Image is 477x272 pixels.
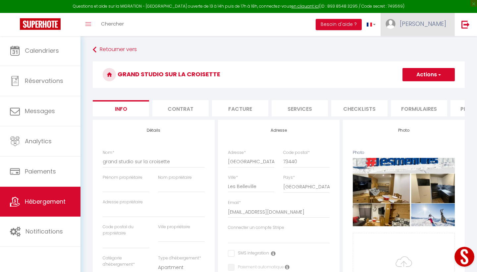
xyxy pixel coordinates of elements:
label: Adresse [228,150,246,156]
li: Facture [212,100,268,116]
span: Messages [25,107,55,115]
li: Contrat [152,100,209,116]
span: Notifications [26,227,63,236]
li: Info [93,100,149,116]
label: Code postal du propriétaire [103,224,149,237]
span: Paiements [25,167,56,175]
span: Chercher [101,20,124,27]
a: ... [PERSON_NAME] [381,13,454,36]
span: Analytics [25,137,52,145]
label: Prénom propriétaire [103,174,142,181]
iframe: LiveChat chat widget [449,244,477,272]
label: Ville propriétaire [158,224,190,230]
h4: Photo [353,128,455,133]
label: Adresse propriétaire [103,199,143,205]
span: Hébergement [25,197,66,206]
label: Ville [228,174,238,181]
h3: grand studio sur la croisette [93,61,465,88]
a: Retourner vers [93,44,465,56]
button: Supprimer [388,187,420,197]
img: logout [461,20,470,29]
a: en cliquant ici [291,3,319,9]
h4: Adresse [228,128,330,133]
label: Email [228,200,241,206]
label: Type d'hébergement [158,255,201,261]
label: Paiement automatique [235,264,284,271]
label: Nom propriétaire [158,174,192,181]
span: [PERSON_NAME] [400,20,446,28]
li: Checklists [331,100,388,116]
button: Actions [402,68,455,81]
label: Connecter un compte Stripe [228,225,284,231]
li: Formulaires [391,100,447,116]
label: Nom [103,150,114,156]
span: Calendriers [25,46,59,55]
a: Chercher [96,13,129,36]
label: Code postal [283,150,310,156]
span: Réservations [25,77,63,85]
label: Catégorie d'hébergement [103,255,149,268]
img: ... [386,19,396,29]
label: Photo [353,150,364,156]
button: Besoin d'aide ? [316,19,362,30]
h4: Détails [103,128,205,133]
li: Services [272,100,328,116]
label: Pays [283,174,295,181]
img: Super Booking [20,18,61,30]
